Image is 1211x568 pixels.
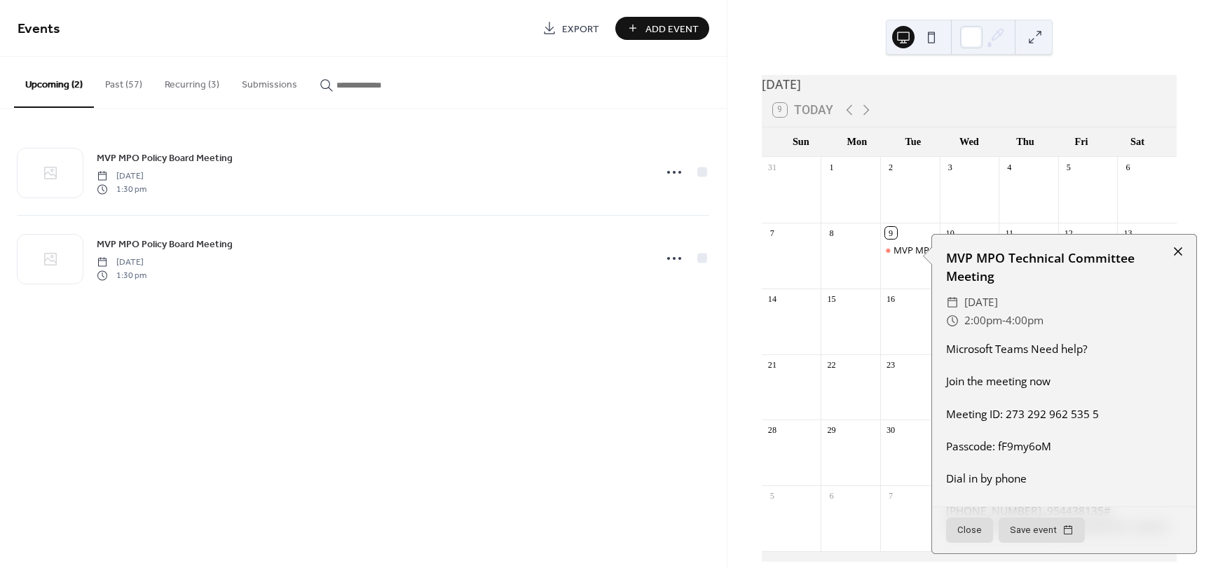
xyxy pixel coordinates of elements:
button: Close [946,518,993,543]
div: 6 [1122,161,1134,173]
div: 6 [826,490,837,502]
div: [DATE] [762,75,1177,93]
div: 3 [944,161,956,173]
div: 7 [766,227,778,239]
a: MVP MPO Policy Board Meeting [97,150,233,166]
div: Tue [885,127,941,156]
span: 1:30 pm [97,269,146,282]
button: Recurring (3) [153,57,231,106]
div: Thu [997,127,1053,156]
span: 1:30 pm [97,183,146,195]
span: [DATE] [97,256,146,269]
div: 10 [944,227,956,239]
div: Mon [829,127,885,156]
div: 9 [885,227,897,239]
div: 16 [885,293,897,305]
div: 29 [826,424,837,436]
div: 22 [826,359,837,370]
span: Events [18,15,60,43]
div: ​ [946,312,959,330]
div: 1 [826,161,837,173]
div: 30 [885,424,897,436]
button: Upcoming (2) [14,57,94,108]
div: 5 [766,490,778,502]
div: ​ [946,293,959,312]
span: Add Event [645,22,699,36]
div: Fri [1053,127,1109,156]
div: 28 [766,424,778,436]
div: Sat [1109,127,1165,156]
div: 12 [1062,227,1074,239]
span: MVP MPO Policy Board Meeting [97,237,233,252]
button: Add Event [615,17,709,40]
div: 15 [826,293,837,305]
div: MVP MPO Technical Committee Meeting [894,244,1062,256]
span: MVP MPO Policy Board Meeting [97,151,233,166]
div: 31 [766,161,778,173]
button: Submissions [231,57,308,106]
div: 7 [885,490,897,502]
div: MVP MPO Technical Committee Meeting [932,249,1196,286]
div: 8 [826,227,837,239]
div: 13 [1122,227,1134,239]
a: Export [532,17,610,40]
button: Past (57) [94,57,153,106]
div: 21 [766,359,778,370]
a: MVP MPO Policy Board Meeting [97,236,233,252]
span: - [1002,312,1006,330]
div: 11 [1004,227,1015,239]
div: MVP MPO Technical Committee Meeting [880,244,940,256]
span: [DATE] [97,170,146,183]
div: 14 [766,293,778,305]
span: Export [562,22,599,36]
div: 5 [1062,161,1074,173]
span: 2:00pm [964,312,1002,330]
div: Wed [941,127,997,156]
div: 4 [1004,161,1015,173]
span: 4:00pm [1006,312,1044,330]
div: 2 [885,161,897,173]
span: [DATE] [964,293,998,312]
div: Sun [773,127,829,156]
button: Save event [999,518,1085,543]
div: 23 [885,359,897,370]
